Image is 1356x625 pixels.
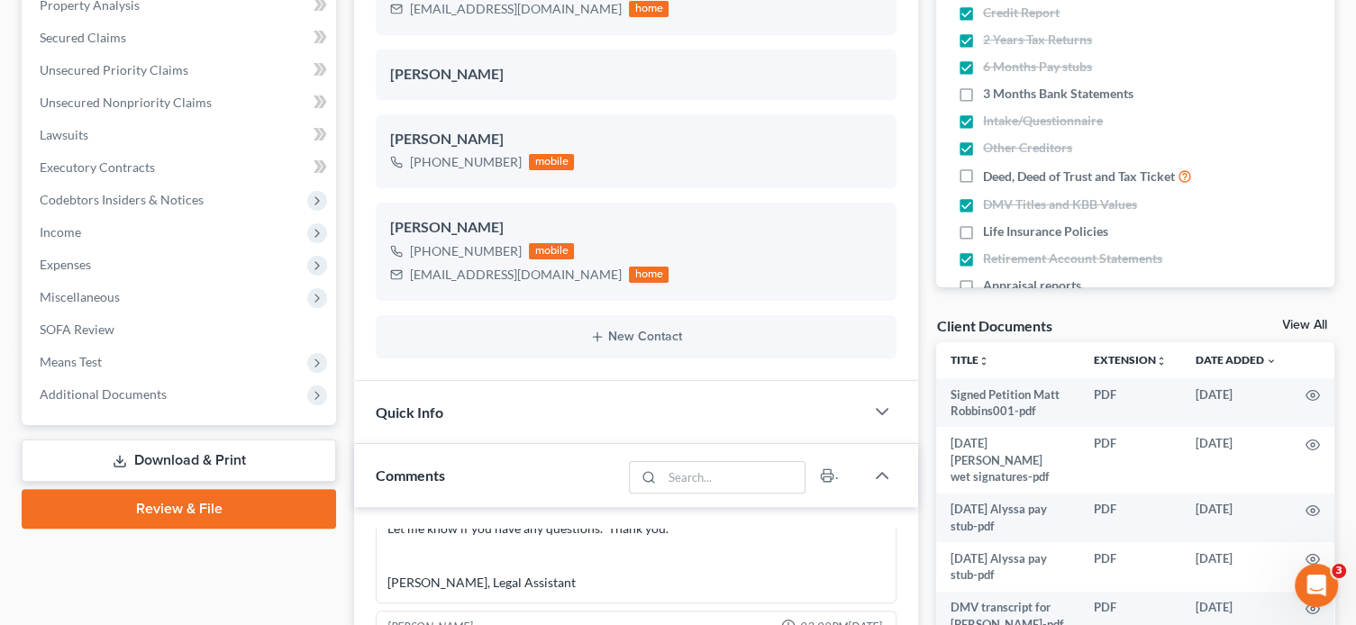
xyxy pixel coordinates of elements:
a: SOFA Review [25,313,336,346]
span: Intake/Questionnaire [983,112,1103,130]
div: Client Documents [936,316,1051,335]
div: mobile [529,154,574,170]
div: [PERSON_NAME] [390,64,882,86]
a: Download & Print [22,439,336,482]
span: Appraisal reports [983,276,1081,294]
span: Deed, Deed of Trust and Tax Ticket [983,168,1175,186]
td: [DATE] [1181,494,1291,543]
i: unfold_more [978,356,989,367]
span: 2 Years Tax Returns [983,31,1092,49]
div: home [629,267,669,283]
div: [PHONE_NUMBER] [410,153,522,171]
span: Additional Documents [40,386,167,402]
div: [PERSON_NAME] [390,217,882,239]
td: PDF [1079,378,1181,428]
div: home [629,1,669,17]
span: Expenses [40,257,91,272]
span: Credit Report [983,4,1060,22]
td: PDF [1079,494,1181,543]
a: Secured Claims [25,22,336,54]
a: Unsecured Priority Claims [25,54,336,86]
span: Miscellaneous [40,289,120,304]
span: Unsecured Nonpriority Claims [40,95,212,110]
span: Secured Claims [40,30,126,45]
td: PDF [1079,427,1181,493]
a: Extensionunfold_more [1094,353,1167,367]
span: Unsecured Priority Claims [40,62,188,77]
a: Titleunfold_more [951,353,989,367]
span: Life Insurance Policies [983,222,1108,240]
i: unfold_more [1156,356,1167,367]
span: Comments [376,466,445,484]
td: Signed Petition Matt Robbins001-pdf [936,378,1079,428]
a: Review & File [22,489,336,529]
td: [DATE] [1181,427,1291,493]
span: Other Creditors [983,139,1072,157]
div: [PERSON_NAME] [390,129,882,150]
td: [DATE] Alyssa pay stub-pdf [936,494,1079,543]
span: Retirement Account Statements [983,249,1162,267]
span: 3 Months Bank Statements [983,85,1133,103]
a: Date Added expand_more [1196,353,1277,367]
span: Quick Info [376,403,443,421]
span: 6 Months Pay stubs [983,58,1092,76]
input: Search... [662,462,805,493]
span: Income [40,224,81,240]
span: Executory Contracts [40,159,155,175]
div: mobile [529,243,574,259]
a: Unsecured Nonpriority Claims [25,86,336,119]
div: [EMAIL_ADDRESS][DOMAIN_NAME] [410,266,622,284]
button: New Contact [390,330,882,344]
td: [DATE] [PERSON_NAME] wet signatures-pdf [936,427,1079,493]
span: DMV Titles and KBB Values [983,195,1137,213]
i: expand_more [1266,356,1277,367]
td: [DATE] [1181,542,1291,592]
span: Lawsuits [40,127,88,142]
a: Executory Contracts [25,151,336,184]
div: [PHONE_NUMBER] [410,242,522,260]
td: PDF [1079,542,1181,592]
iframe: Intercom live chat [1295,564,1338,607]
td: [DATE] [1181,378,1291,428]
a: Lawsuits [25,119,336,151]
span: 3 [1332,564,1346,578]
span: Codebtors Insiders & Notices [40,192,204,207]
span: Means Test [40,354,102,369]
td: [DATE] Alyssa pay stub-pdf [936,542,1079,592]
span: SOFA Review [40,322,114,337]
a: View All [1282,319,1327,331]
